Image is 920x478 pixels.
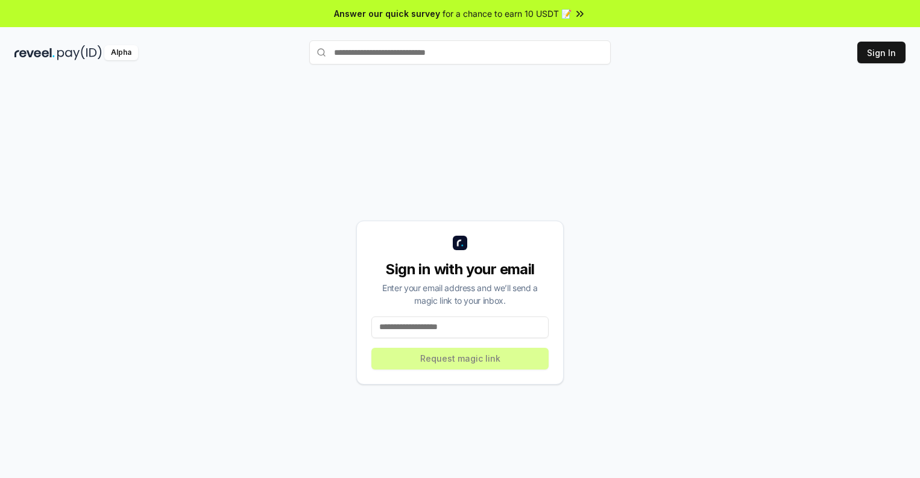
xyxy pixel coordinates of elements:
[371,260,549,279] div: Sign in with your email
[857,42,906,63] button: Sign In
[104,45,138,60] div: Alpha
[334,7,440,20] span: Answer our quick survey
[14,45,55,60] img: reveel_dark
[371,281,549,307] div: Enter your email address and we’ll send a magic link to your inbox.
[443,7,572,20] span: for a chance to earn 10 USDT 📝
[453,236,467,250] img: logo_small
[57,45,102,60] img: pay_id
